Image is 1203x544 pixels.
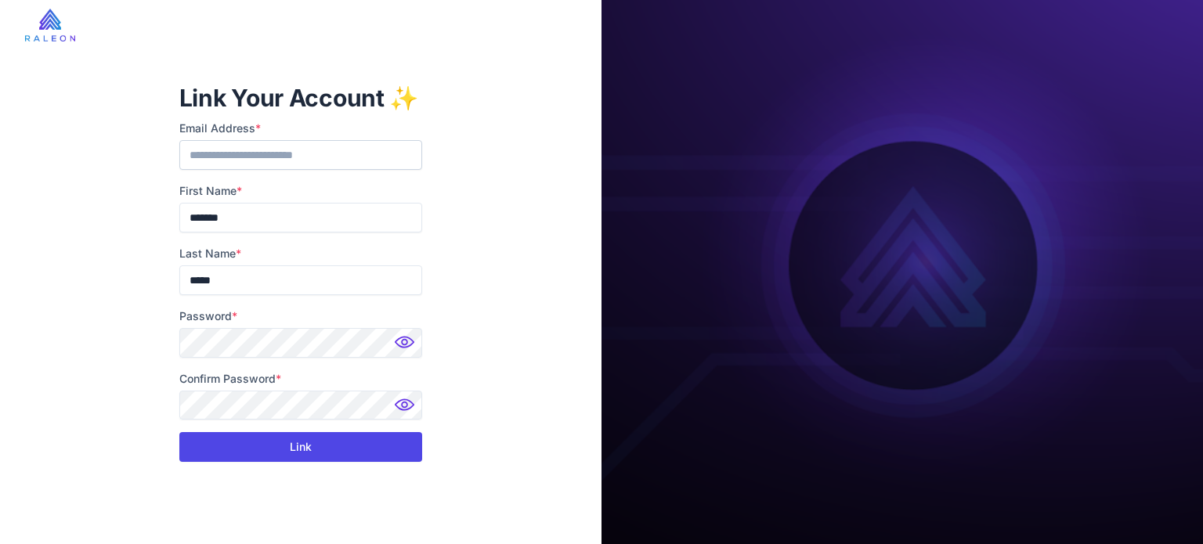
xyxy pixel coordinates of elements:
h1: Link Your Account ✨ [179,82,422,113]
button: Link [179,432,422,462]
label: Last Name [179,245,422,262]
img: Password hidden [391,331,422,362]
img: Password hidden [391,394,422,425]
img: raleon-logo-whitebg.9aac0268.jpg [25,9,75,41]
label: Email Address [179,120,422,137]
label: Confirm Password [179,370,422,387]
label: First Name [179,182,422,200]
label: Password [179,308,422,325]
